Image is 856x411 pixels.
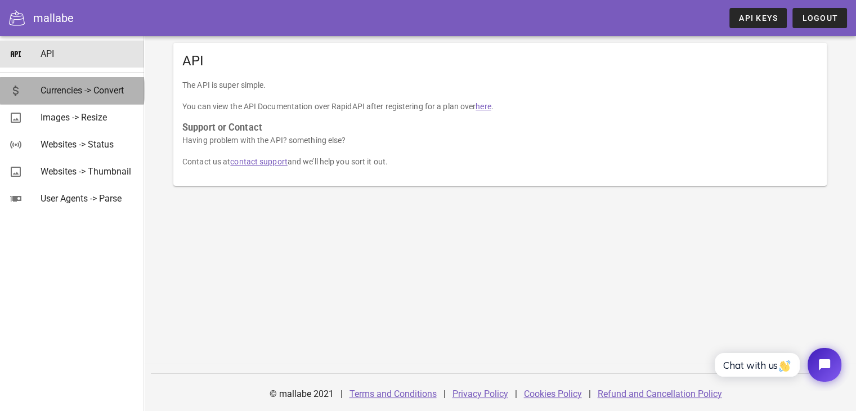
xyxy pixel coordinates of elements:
p: Contact us at and we’ll help you sort it out. [182,155,818,168]
a: Refund and Cancellation Policy [598,388,722,399]
p: The API is super simple. [182,79,818,91]
div: API [41,48,135,59]
div: © mallabe 2021 [263,381,340,408]
div: | [340,381,343,408]
span: Logout [801,14,838,23]
div: Websites -> Status [41,139,135,150]
a: here [476,102,491,111]
a: API Keys [729,8,787,28]
h3: Support or Contact [182,122,818,134]
p: Having problem with the API? something else? [182,134,818,146]
div: Images -> Resize [41,112,135,123]
div: Currencies -> Convert [41,85,135,96]
div: | [515,381,517,408]
div: API [173,43,827,79]
a: Terms and Conditions [349,388,437,399]
div: Websites -> Thumbnail [41,166,135,177]
a: Privacy Policy [452,388,508,399]
div: | [443,381,446,408]
div: User Agents -> Parse [41,193,135,204]
div: mallabe [33,10,74,26]
iframe: Tidio Chat [702,338,851,391]
a: contact support [230,157,288,166]
p: You can view the API Documentation over RapidAPI after registering for a plan over . [182,100,818,113]
div: | [589,381,591,408]
a: Cookies Policy [524,388,582,399]
button: Logout [792,8,847,28]
span: API Keys [738,14,778,23]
